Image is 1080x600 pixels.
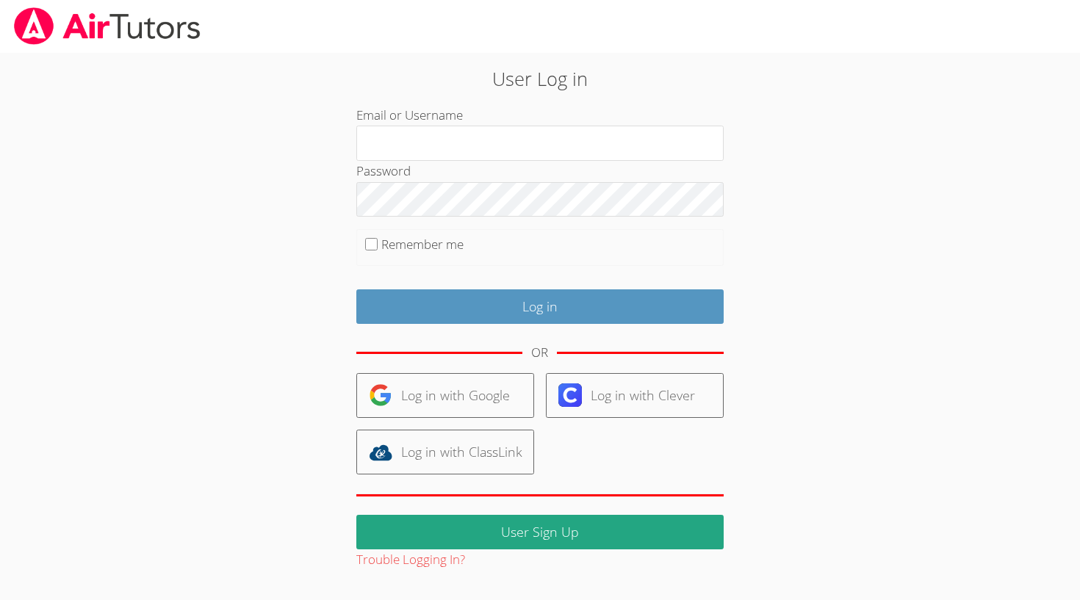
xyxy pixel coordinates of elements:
[356,289,724,324] input: Log in
[369,441,392,464] img: classlink-logo-d6bb404cc1216ec64c9a2012d9dc4662098be43eaf13dc465df04b49fa7ab582.svg
[356,373,534,418] a: Log in with Google
[356,515,724,549] a: User Sign Up
[558,383,582,407] img: clever-logo-6eab21bc6e7a338710f1a6ff85c0baf02591cd810cc4098c63d3a4b26e2feb20.svg
[12,7,202,45] img: airtutors_banner-c4298cdbf04f3fff15de1276eac7730deb9818008684d7c2e4769d2f7ddbe033.png
[356,106,463,123] label: Email or Username
[546,373,724,418] a: Log in with Clever
[356,162,411,179] label: Password
[381,236,464,253] label: Remember me
[248,65,832,93] h2: User Log in
[369,383,392,407] img: google-logo-50288ca7cdecda66e5e0955fdab243c47b7ad437acaf1139b6f446037453330a.svg
[356,549,465,571] button: Trouble Logging In?
[356,430,534,474] a: Log in with ClassLink
[531,342,548,364] div: OR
